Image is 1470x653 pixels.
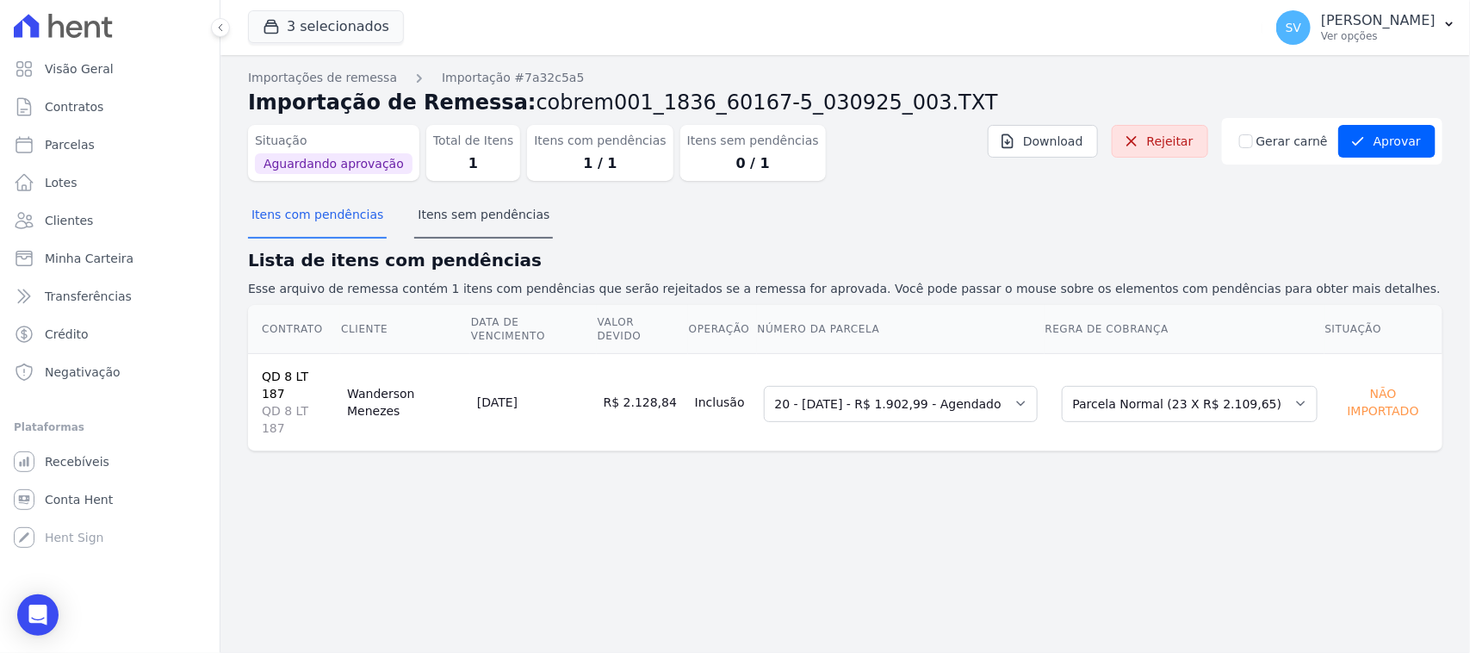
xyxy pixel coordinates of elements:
[45,212,93,229] span: Clientes
[45,250,133,267] span: Minha Carteira
[442,69,584,87] a: Importação #7a32c5a5
[340,353,470,451] td: Wanderson Menezes
[7,90,213,124] a: Contratos
[248,194,387,239] button: Itens com pendências
[262,370,308,401] a: QD 8 LT 187
[262,402,333,437] span: QD 8 LT 187
[45,491,113,508] span: Conta Hent
[7,279,213,314] a: Transferências
[7,127,213,162] a: Parcelas
[45,60,114,78] span: Visão Geral
[688,353,757,451] td: Inclusão
[1321,12,1436,29] p: [PERSON_NAME]
[414,194,553,239] button: Itens sem pendências
[45,453,109,470] span: Recebíveis
[7,241,213,276] a: Minha Carteira
[1321,29,1436,43] p: Ver opções
[45,364,121,381] span: Negativação
[45,136,95,153] span: Parcelas
[7,165,213,200] a: Lotes
[7,203,213,238] a: Clientes
[687,132,819,150] dt: Itens sem pendências
[248,69,1442,87] nav: Breadcrumb
[433,153,514,174] dd: 1
[534,153,666,174] dd: 1 / 1
[248,69,397,87] a: Importações de remessa
[248,87,1442,118] h2: Importação de Remessa:
[340,305,470,354] th: Cliente
[248,247,1442,273] h2: Lista de itens com pendências
[248,280,1442,298] p: Esse arquivo de remessa contém 1 itens com pendências que serão rejeitados se a remessa for aprov...
[248,305,340,354] th: Contrato
[687,153,819,174] dd: 0 / 1
[7,317,213,351] a: Crédito
[1286,22,1301,34] span: SV
[470,305,597,354] th: Data de Vencimento
[17,594,59,636] div: Open Intercom Messenger
[45,98,103,115] span: Contratos
[248,10,404,43] button: 3 selecionados
[7,445,213,479] a: Recebíveis
[597,353,688,451] td: R$ 2.128,84
[1112,125,1208,158] a: Rejeitar
[534,132,666,150] dt: Itens com pendências
[45,288,132,305] span: Transferências
[688,305,757,354] th: Operação
[7,52,213,86] a: Visão Geral
[1256,133,1328,151] label: Gerar carnê
[757,305,1045,354] th: Número da Parcela
[255,132,412,150] dt: Situação
[1338,125,1436,158] button: Aprovar
[45,326,89,343] span: Crédito
[7,355,213,389] a: Negativação
[1331,382,1436,423] div: Não importado
[14,417,206,438] div: Plataformas
[1262,3,1470,52] button: SV [PERSON_NAME] Ver opções
[433,132,514,150] dt: Total de Itens
[1045,305,1324,354] th: Regra de Cobrança
[537,90,998,115] span: cobrem001_1836_60167-5_030925_003.TXT
[597,305,688,354] th: Valor devido
[988,125,1098,158] a: Download
[255,153,412,174] span: Aguardando aprovação
[470,353,597,451] td: [DATE]
[1324,305,1442,354] th: Situação
[7,482,213,517] a: Conta Hent
[45,174,78,191] span: Lotes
